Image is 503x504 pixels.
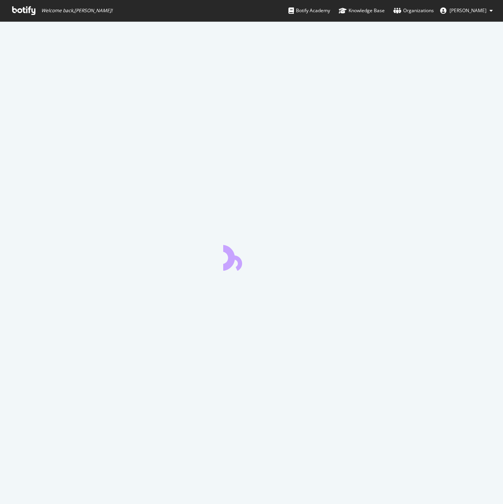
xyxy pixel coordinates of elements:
div: Botify Academy [288,7,330,15]
div: animation [223,242,280,271]
button: [PERSON_NAME] [434,4,499,17]
div: Organizations [393,7,434,15]
span: Welcome back, [PERSON_NAME] ! [41,7,112,14]
div: Knowledge Base [339,7,385,15]
span: Jon Topolski [450,7,486,14]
